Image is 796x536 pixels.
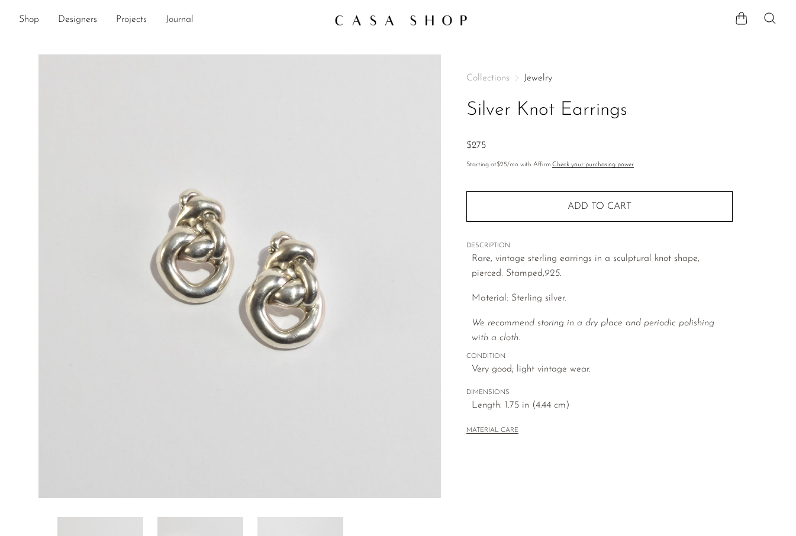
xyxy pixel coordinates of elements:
[552,162,634,168] a: Check your purchasing power - Learn more about Affirm Financing (opens in modal)
[466,351,733,362] span: CONDITION
[466,160,733,170] p: Starting at /mo with Affirm.
[19,10,325,30] ul: NEW HEADER MENU
[19,12,39,28] a: Shop
[472,362,733,377] span: Very good; light vintage wear.
[466,427,518,435] button: MATERIAL CARE
[466,191,733,222] button: Add to cart
[466,388,733,398] span: DIMENSIONS
[472,318,714,343] i: We recommend storing in a dry place and periodic polishing with a cloth.
[58,12,97,28] a: Designers
[466,241,733,251] span: DESCRIPTION
[497,162,507,168] span: $25
[472,291,733,306] p: Material: Sterling silver.
[466,73,733,83] nav: Breadcrumbs
[116,12,147,28] a: Projects
[38,54,441,498] img: Silver Knot Earrings
[472,251,733,282] p: Rare, vintage sterling earrings in a sculptural knot shape, pierced. Stamped,
[19,10,325,30] nav: Desktop navigation
[466,95,733,125] h1: Silver Knot Earrings
[466,73,510,83] span: Collections
[466,141,486,150] span: $275
[166,12,194,28] a: Journal
[568,201,631,212] span: Add to cart
[544,269,562,278] em: 925.
[524,73,552,83] a: Jewelry
[472,398,733,414] span: Length: 1.75 in (4.44 cm)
